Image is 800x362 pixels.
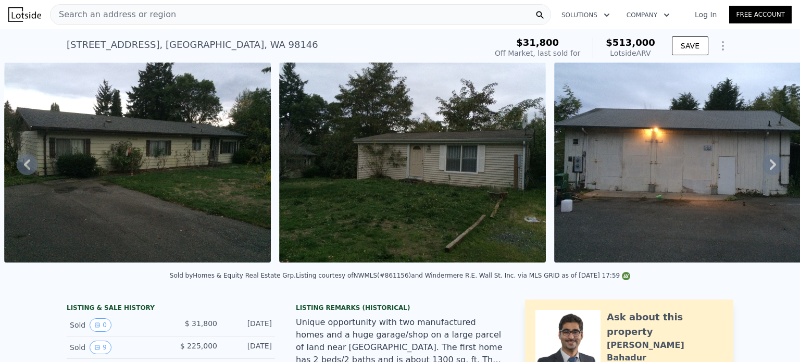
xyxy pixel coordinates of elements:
button: View historical data [90,341,111,354]
a: Log In [682,9,729,20]
span: $ 31,800 [185,319,217,328]
div: Listing courtesy of NWMLS (#861156) and Windermere R.E. Wall St. Inc. via MLS GRID as of [DATE] 1... [296,272,630,279]
div: Lotside ARV [606,48,655,58]
button: SAVE [672,36,708,55]
img: Lotside [8,7,41,22]
div: [DATE] [226,341,272,354]
div: Listing Remarks (Historical) [296,304,504,312]
div: [DATE] [226,318,272,332]
span: $31,800 [516,37,559,48]
span: $ 225,000 [180,342,217,350]
span: $513,000 [606,37,655,48]
div: [STREET_ADDRESS] , [GEOGRAPHIC_DATA] , WA 98146 [67,38,318,52]
a: Free Account [729,6,792,23]
button: Company [618,6,678,24]
button: Show Options [712,35,733,56]
img: Sale: 114110540 Parcel: 97255870 [4,63,271,263]
img: NWMLS Logo [622,272,630,280]
button: View historical data [90,318,111,332]
div: Ask about this property [607,310,723,339]
div: Sold [70,341,162,354]
div: Off Market, last sold for [495,48,580,58]
img: Sale: 114110540 Parcel: 97255870 [279,63,546,263]
span: Search an address or region [51,8,176,21]
div: LISTING & SALE HISTORY [67,304,275,314]
div: Sold [70,318,162,332]
div: Sold by Homes & Equity Real Estate Grp . [170,272,296,279]
button: Solutions [553,6,618,24]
